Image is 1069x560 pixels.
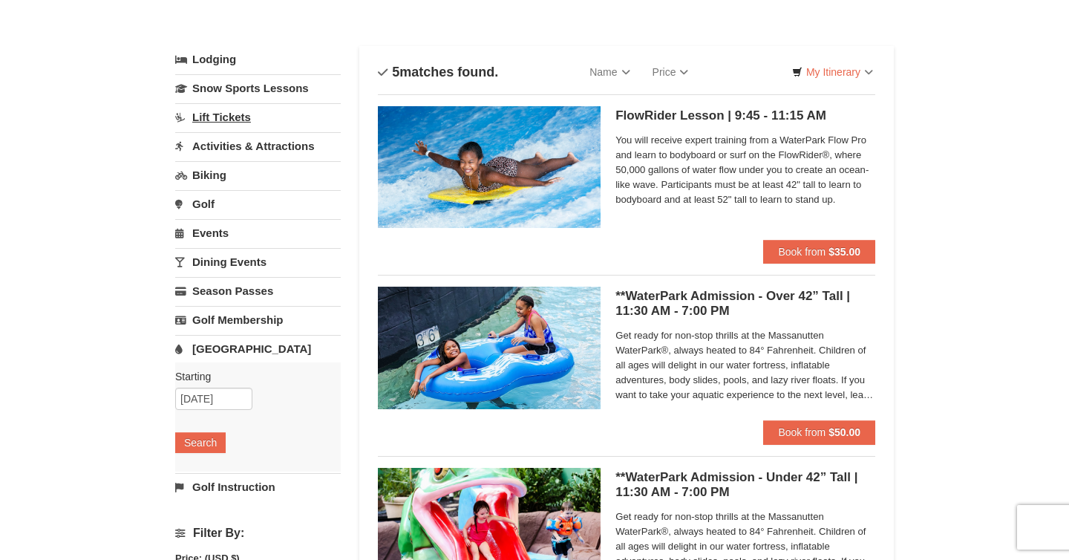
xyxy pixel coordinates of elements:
span: Book from [778,246,826,258]
a: Golf Membership [175,306,341,333]
a: Events [175,219,341,247]
img: 6619917-216-363963c7.jpg [378,106,601,228]
span: 5 [392,65,399,79]
h5: FlowRider Lesson | 9:45 - 11:15 AM [615,108,875,123]
span: Book from [778,426,826,438]
label: Starting [175,369,330,384]
a: Name [578,57,641,87]
span: You will receive expert training from a WaterPark Flow Pro and learn to bodyboard or surf on the ... [615,133,875,207]
button: Search [175,432,226,453]
a: [GEOGRAPHIC_DATA] [175,335,341,362]
h5: **WaterPark Admission - Under 42” Tall | 11:30 AM - 7:00 PM [615,470,875,500]
a: Biking [175,161,341,189]
a: My Itinerary [782,61,883,83]
h4: Filter By: [175,527,341,540]
button: Book from $35.00 [763,240,875,264]
h5: **WaterPark Admission - Over 42” Tall | 11:30 AM - 7:00 PM [615,289,875,319]
strong: $50.00 [828,426,860,438]
img: 6619917-720-80b70c28.jpg [378,287,601,408]
a: Lift Tickets [175,103,341,131]
a: Activities & Attractions [175,132,341,160]
span: Get ready for non-stop thrills at the Massanutten WaterPark®, always heated to 84° Fahrenheit. Ch... [615,328,875,403]
strong: $35.00 [828,246,860,258]
a: Lodging [175,46,341,73]
a: Snow Sports Lessons [175,74,341,102]
button: Book from $50.00 [763,420,875,444]
h4: matches found. [378,65,498,79]
a: Golf Instruction [175,473,341,501]
a: Golf [175,190,341,218]
a: Season Passes [175,277,341,305]
a: Dining Events [175,248,341,276]
a: Price [641,57,700,87]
